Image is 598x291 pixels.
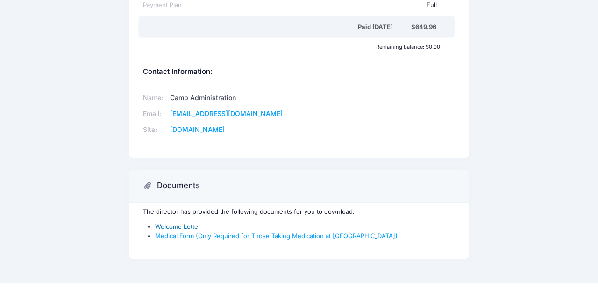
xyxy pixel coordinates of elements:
[143,90,167,106] td: Name:
[145,22,412,32] div: Paid [DATE]
[155,223,200,230] a: Welcome Letter
[157,181,200,190] h3: Documents
[143,207,456,217] p: The director has provided the following documents for you to download.
[170,125,225,133] a: [DOMAIN_NAME]
[138,44,445,50] div: Remaining balance: $0.00
[411,22,436,32] div: $649.96
[155,232,398,240] a: Medical Form (Only Required for Those Taking Medication at [GEOGRAPHIC_DATA])
[143,122,167,138] td: Site:
[143,106,167,122] td: Email:
[167,90,287,106] td: Camp Administration
[143,0,182,10] div: Payment Plan
[170,109,283,117] a: [EMAIL_ADDRESS][DOMAIN_NAME]
[182,0,437,10] div: Full
[143,68,456,76] h5: Contact Information:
